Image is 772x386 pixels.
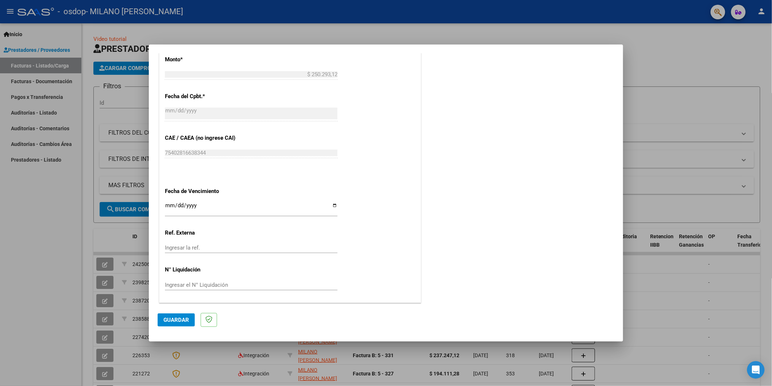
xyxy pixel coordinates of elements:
[165,55,240,64] p: Monto
[158,313,195,327] button: Guardar
[165,229,240,237] p: Ref. Externa
[165,134,240,142] p: CAE / CAEA (no ingrese CAI)
[163,317,189,323] span: Guardar
[747,361,765,379] div: Open Intercom Messenger
[165,92,240,101] p: Fecha del Cpbt.
[165,187,240,196] p: Fecha de Vencimiento
[165,266,240,274] p: N° Liquidación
